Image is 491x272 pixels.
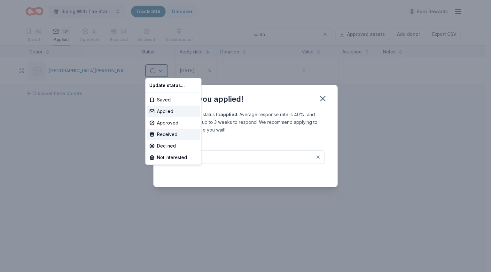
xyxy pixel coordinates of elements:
[147,106,200,117] div: Applied
[147,94,200,106] div: Saved
[147,152,200,163] div: Not interested
[147,80,200,91] div: Update status...
[147,129,200,140] div: Received
[147,140,200,152] div: Declined
[147,117,200,129] div: Approved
